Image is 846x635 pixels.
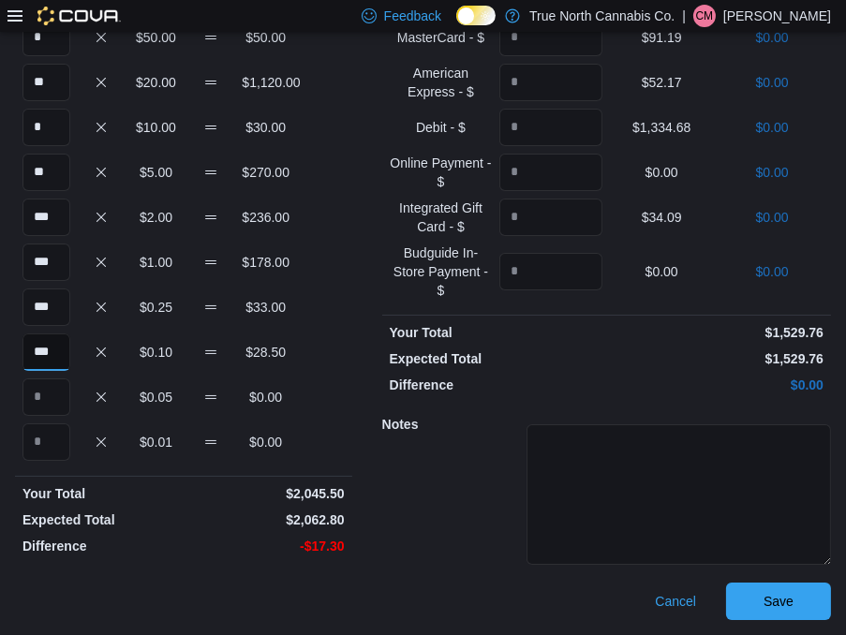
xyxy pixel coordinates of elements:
[187,510,345,529] p: $2,062.80
[22,199,70,236] input: Quantity
[456,6,496,25] input: Dark Mode
[499,253,602,290] input: Quantity
[720,208,824,227] p: $0.00
[37,7,121,25] img: Cova
[390,118,493,137] p: Debit - $
[723,5,831,27] p: [PERSON_NAME]
[22,154,70,191] input: Quantity
[242,118,289,137] p: $30.00
[382,406,523,443] h5: Notes
[499,64,602,101] input: Quantity
[22,378,70,416] input: Quantity
[610,118,713,137] p: $1,334.68
[720,73,824,92] p: $0.00
[720,262,824,281] p: $0.00
[390,199,493,236] p: Integrated Gift Card - $
[132,298,180,317] p: $0.25
[22,64,70,101] input: Quantity
[610,323,824,342] p: $1,529.76
[696,5,714,27] span: CM
[647,583,704,620] button: Cancel
[132,163,180,182] p: $5.00
[187,537,345,555] p: -$17.30
[390,28,493,47] p: MasterCard - $
[682,5,686,27] p: |
[390,323,603,342] p: Your Total
[132,118,180,137] p: $10.00
[22,109,70,146] input: Quantity
[132,73,180,92] p: $20.00
[22,244,70,281] input: Quantity
[720,163,824,182] p: $0.00
[242,433,289,451] p: $0.00
[22,484,180,503] p: Your Total
[610,163,713,182] p: $0.00
[242,163,289,182] p: $270.00
[22,423,70,461] input: Quantity
[132,343,180,362] p: $0.10
[242,388,289,406] p: $0.00
[22,510,180,529] p: Expected Total
[132,433,180,451] p: $0.01
[242,208,289,227] p: $236.00
[720,118,824,137] p: $0.00
[22,19,70,56] input: Quantity
[610,262,713,281] p: $0.00
[499,154,602,191] input: Quantity
[390,244,493,300] p: Budguide In-Store Payment - $
[456,25,457,26] span: Dark Mode
[655,592,696,611] span: Cancel
[764,592,794,611] span: Save
[726,583,831,620] button: Save
[610,73,713,92] p: $52.17
[693,5,716,27] div: Chad Maltais
[720,28,824,47] p: $0.00
[390,349,603,368] p: Expected Total
[22,288,70,326] input: Quantity
[384,7,441,25] span: Feedback
[529,5,675,27] p: True North Cannabis Co.
[242,28,289,47] p: $50.00
[22,333,70,371] input: Quantity
[499,109,602,146] input: Quantity
[610,28,713,47] p: $91.19
[390,64,493,101] p: American Express - $
[132,28,180,47] p: $50.00
[187,484,345,503] p: $2,045.50
[132,388,180,406] p: $0.05
[610,208,713,227] p: $34.09
[610,349,824,368] p: $1,529.76
[242,253,289,272] p: $178.00
[610,376,824,394] p: $0.00
[499,199,602,236] input: Quantity
[390,154,493,191] p: Online Payment - $
[132,253,180,272] p: $1.00
[242,343,289,362] p: $28.50
[242,298,289,317] p: $33.00
[499,19,602,56] input: Quantity
[22,537,180,555] p: Difference
[132,208,180,227] p: $2.00
[390,376,603,394] p: Difference
[242,73,289,92] p: $1,120.00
